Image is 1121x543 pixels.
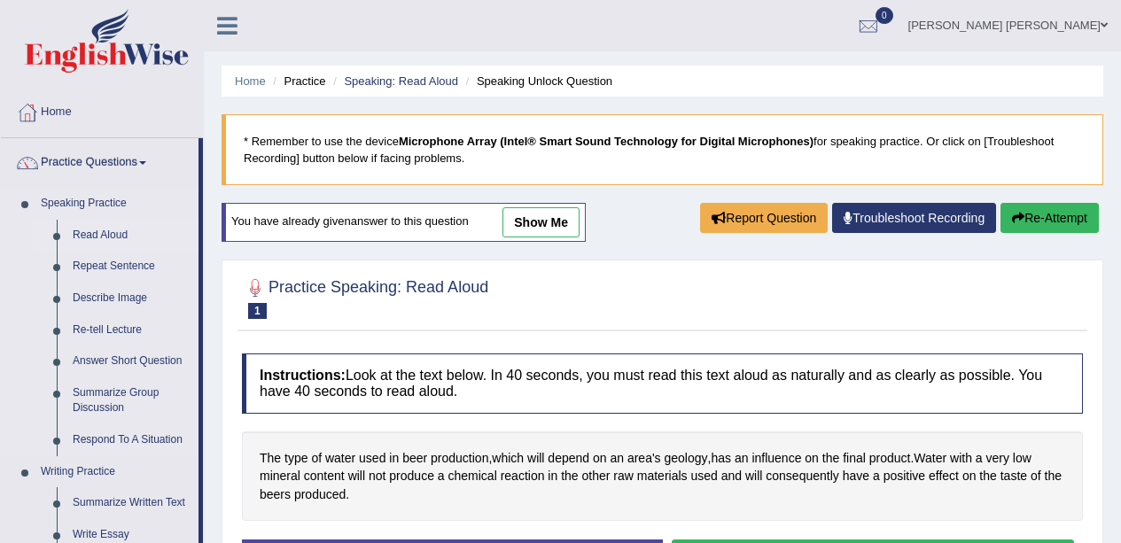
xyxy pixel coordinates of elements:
span: 0 [876,7,893,24]
span: Click to see word definition [431,449,488,468]
span: Click to see word definition [627,449,661,468]
span: Click to see word definition [325,449,355,468]
button: Re-Attempt [1000,203,1099,233]
span: Click to see word definition [1000,467,1027,485]
span: Click to see word definition [402,449,427,468]
b: Microphone Array (Intel® Smart Sound Technology for Digital Microphones) [399,135,814,148]
li: Practice [269,73,325,89]
span: Click to see word definition [348,467,365,485]
span: Click to see word definition [637,467,688,485]
b: Instructions: [260,368,346,383]
span: Click to see word definition [548,467,557,485]
a: Read Aloud [65,220,199,252]
blockquote: * Remember to use the device for speaking practice. Or click on [Troubleshoot Recording] button b... [222,114,1103,185]
a: Home [1,88,203,132]
span: Click to see word definition [501,467,545,485]
h2: Practice Speaking: Read Aloud [242,275,488,319]
span: Click to see word definition [843,449,866,468]
span: Click to see word definition [711,449,731,468]
span: Click to see word definition [962,467,977,485]
span: Click to see word definition [593,449,607,468]
a: Re-tell Lecture [65,314,199,346]
span: Click to see word definition [492,449,524,468]
span: Click to see word definition [751,449,801,468]
span: Click to see word definition [260,449,281,468]
li: Speaking Unlock Question [462,73,612,89]
a: Speaking Practice [33,188,199,220]
span: Click to see word definition [438,467,445,485]
span: Click to see word definition [950,449,972,468]
div: , , . . [242,431,1083,522]
span: Click to see word definition [389,449,399,468]
span: Click to see word definition [721,467,742,485]
span: Click to see word definition [1013,449,1031,468]
span: Click to see word definition [389,467,434,485]
span: Click to see word definition [613,467,634,485]
span: Click to see word definition [873,467,880,485]
span: Click to see word definition [690,467,717,485]
a: Home [235,74,266,88]
span: Click to see word definition [979,467,996,485]
span: Click to see word definition [735,449,749,468]
span: Click to see word definition [260,467,300,485]
span: Click to see word definition [1045,467,1062,485]
span: Click to see word definition [548,449,589,468]
span: Click to see word definition [448,467,497,485]
a: Writing Practice [33,456,199,488]
span: Click to see word definition [665,449,708,468]
div: You have already given answer to this question [222,203,586,242]
a: Respond To A Situation [65,424,199,456]
a: Practice Questions [1,138,199,182]
span: 1 [248,303,267,319]
span: Click to see word definition [843,467,869,485]
span: Click to see word definition [260,485,291,504]
span: Click to see word definition [561,467,578,485]
span: Click to see word definition [294,485,346,504]
a: Speaking: Read Aloud [344,74,458,88]
span: Click to see word definition [610,449,624,468]
span: Click to see word definition [745,467,762,485]
span: Click to see word definition [766,467,839,485]
a: Answer Short Question [65,345,199,377]
button: Report Question [700,203,828,233]
span: Click to see word definition [914,449,946,468]
span: Click to see word definition [976,449,983,468]
span: Click to see word definition [582,467,611,485]
a: Repeat Sentence [65,251,199,283]
span: Click to see word definition [869,449,911,468]
span: Click to see word definition [311,449,322,468]
span: Click to see word definition [369,467,385,485]
a: Describe Image [65,283,199,314]
a: Summarize Group Discussion [65,377,199,424]
span: Click to see word definition [1031,467,1041,485]
span: Click to see word definition [805,449,819,468]
span: Click to see word definition [884,467,925,485]
span: Click to see word definition [527,449,544,468]
span: Click to see word definition [359,449,385,468]
h4: Look at the text below. In 40 seconds, you must read this text aloud as naturally and as clearly ... [242,353,1083,413]
a: Troubleshoot Recording [832,203,996,233]
span: Click to see word definition [929,467,959,485]
span: Click to see word definition [304,467,345,485]
span: Click to see word definition [822,449,839,468]
span: Click to see word definition [284,449,307,468]
span: Click to see word definition [986,449,1009,468]
a: Summarize Written Text [65,487,199,519]
a: show me [502,207,580,237]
